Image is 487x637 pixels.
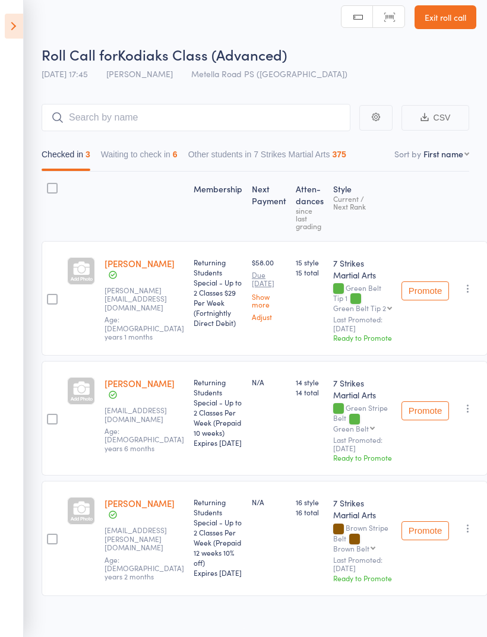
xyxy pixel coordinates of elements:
[296,497,324,507] span: 16 style
[401,521,449,540] button: Promote
[194,257,242,328] div: Returning Students Special - Up to 2 Classes $29 Per Week (Fortnightly Direct Debit)
[118,45,287,64] span: Kodiaks Class (Advanced)
[333,284,392,312] div: Green Belt Tip 1
[42,68,88,80] span: [DATE] 17:45
[328,177,397,236] div: Style
[333,424,369,432] div: Green Belt
[105,554,184,582] span: Age: [DEMOGRAPHIC_DATA] years 2 months
[291,177,328,236] div: Atten­dances
[42,45,118,64] span: Roll Call for
[105,286,182,312] small: nancy.deo@hotmail.com
[296,257,324,267] span: 15 style
[105,377,175,389] a: [PERSON_NAME]
[105,526,182,552] small: mala.veluri@gmail.com
[333,497,392,521] div: 7 Strikes Martial Arts
[333,315,392,332] small: Last Promoted: [DATE]
[189,177,247,236] div: Membership
[86,150,90,159] div: 3
[296,207,324,230] div: since last grading
[401,401,449,420] button: Promote
[105,426,184,453] span: Age: [DEMOGRAPHIC_DATA] years 6 months
[333,452,392,462] div: Ready to Promote
[333,524,392,552] div: Brown Stripe Belt
[296,377,324,387] span: 14 style
[333,377,392,401] div: 7 Strikes Martial Arts
[194,497,242,578] div: Returning Students Special - Up to 2 Classes Per Week (Prepaid 12 weeks 10% off)
[296,267,324,277] span: 15 total
[101,144,178,171] button: Waiting to check in6
[401,105,469,131] button: CSV
[42,144,90,171] button: Checked in3
[333,573,392,583] div: Ready to Promote
[333,556,392,573] small: Last Promoted: [DATE]
[333,150,346,159] div: 375
[333,257,392,281] div: 7 Strikes Martial Arts
[252,377,286,387] div: N/A
[423,148,463,160] div: First name
[194,568,242,578] div: Expires [DATE]
[247,177,291,236] div: Next Payment
[194,438,242,448] div: Expires [DATE]
[296,387,324,397] span: 14 total
[333,436,392,453] small: Last Promoted: [DATE]
[415,5,476,29] a: Exit roll call
[333,544,369,552] div: Brown Belt
[296,507,324,517] span: 16 total
[252,293,286,308] a: Show more
[105,406,182,423] small: Indujassi@hotmail.com
[333,195,392,210] div: Current / Next Rank
[252,313,286,321] a: Adjust
[105,497,175,509] a: [PERSON_NAME]
[188,144,346,171] button: Other students in 7 Strikes Martial Arts375
[105,314,184,341] span: Age: [DEMOGRAPHIC_DATA] years 1 months
[252,257,286,321] div: $58.00
[333,332,392,343] div: Ready to Promote
[106,68,173,80] span: [PERSON_NAME]
[252,497,286,507] div: N/A
[252,271,286,288] small: Due [DATE]
[42,104,350,131] input: Search by name
[105,257,175,270] a: [PERSON_NAME]
[173,150,178,159] div: 6
[401,281,449,300] button: Promote
[333,304,386,312] div: Green Belt Tip 2
[191,68,347,80] span: Metella Road PS ([GEOGRAPHIC_DATA])
[394,148,421,160] label: Sort by
[194,377,242,448] div: Returning Students Special - Up to 2 Classes Per Week (Prepaid 10 weeks)
[333,404,392,432] div: Green Stripe Belt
